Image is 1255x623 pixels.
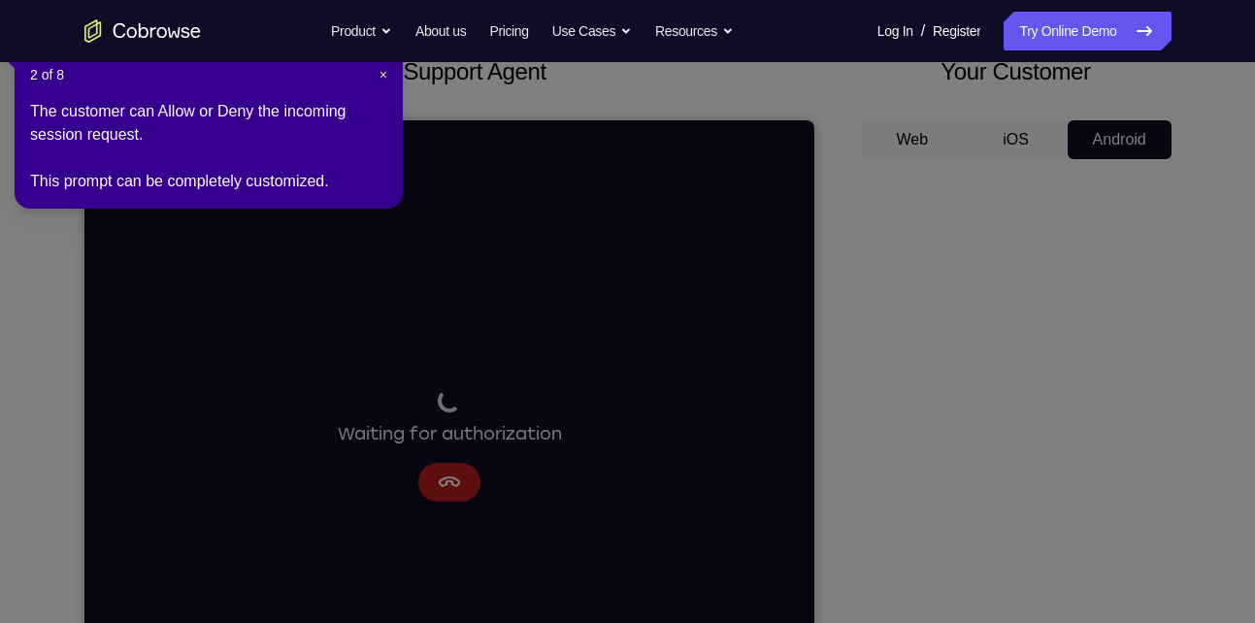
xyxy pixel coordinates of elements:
[877,12,913,50] a: Log In
[253,269,478,327] div: Waiting for authorization
[489,12,528,50] a: Pricing
[655,12,734,50] button: Resources
[30,100,387,193] div: The customer can Allow or Deny the incoming session request. This prompt can be completely custom...
[30,65,64,84] span: 2 of 8
[331,12,392,50] button: Product
[921,19,925,43] span: /
[380,67,387,82] span: ×
[334,343,396,381] button: Cancel
[84,19,201,43] a: Go to the home page
[933,12,980,50] a: Register
[415,12,466,50] a: About us
[1004,12,1171,50] a: Try Online Demo
[380,65,387,84] button: Close Tour
[552,12,632,50] button: Use Cases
